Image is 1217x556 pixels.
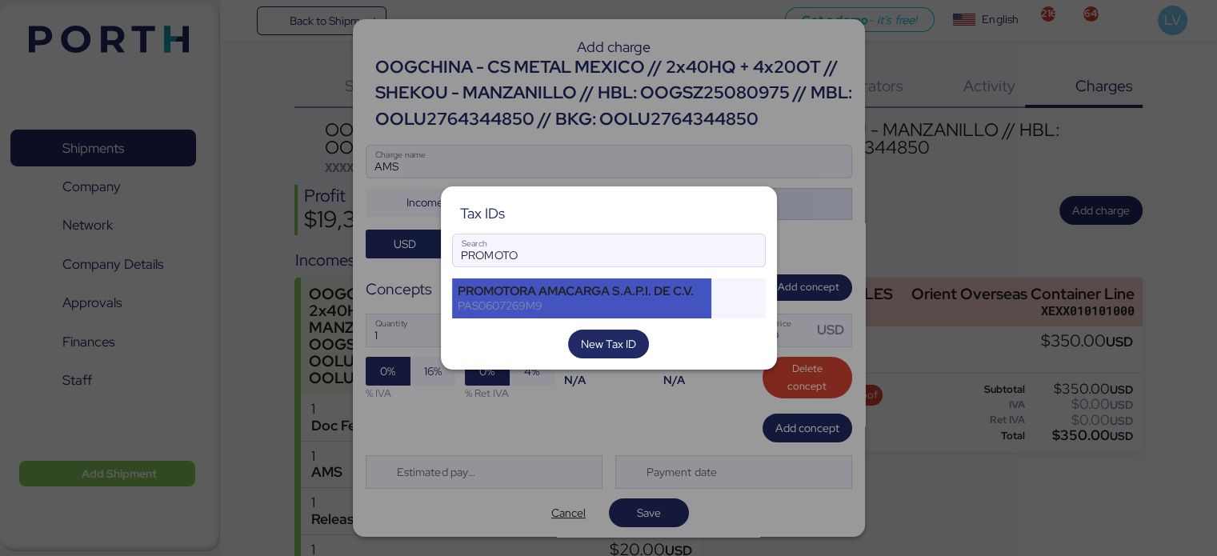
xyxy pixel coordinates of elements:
[458,298,707,313] div: PAS0607269M9
[581,334,636,354] span: New Tax ID
[568,330,649,358] button: New Tax ID
[460,206,505,221] div: Tax IDs
[458,284,707,298] div: PROMOTORA AMACARGA S.A.P.I. DE C.V.
[453,234,765,266] input: Search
